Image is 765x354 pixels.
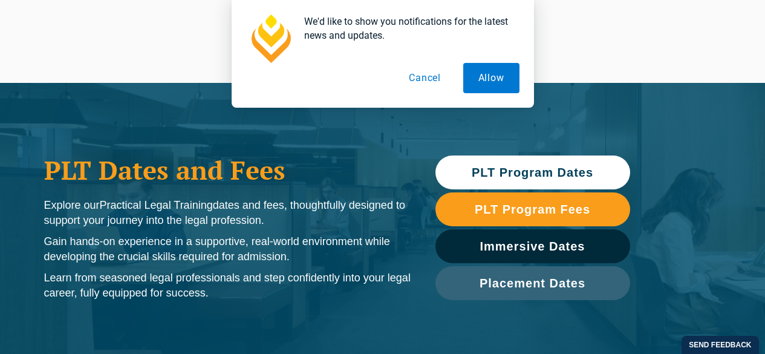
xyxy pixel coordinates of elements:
button: Cancel [394,63,456,93]
span: Placement Dates [480,277,585,289]
a: Placement Dates [435,266,630,300]
span: Practical Legal Training [100,199,213,211]
p: Explore our dates and fees, thoughtfully designed to support your journey into the legal profession. [44,198,411,228]
button: Allow [463,63,519,93]
span: Immersive Dates [480,240,585,252]
a: PLT Program Fees [435,192,630,226]
p: Gain hands-on experience in a supportive, real-world environment while developing the crucial ski... [44,234,411,264]
div: We'd like to show you notifications for the latest news and updates. [295,15,519,42]
h1: PLT Dates and Fees [44,155,411,185]
img: notification icon [246,15,295,63]
span: PLT Program Dates [472,166,593,179]
a: Immersive Dates [435,229,630,263]
span: PLT Program Fees [475,203,590,215]
p: Learn from seasoned legal professionals and step confidently into your legal career, fully equipp... [44,270,411,301]
a: PLT Program Dates [435,156,630,189]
